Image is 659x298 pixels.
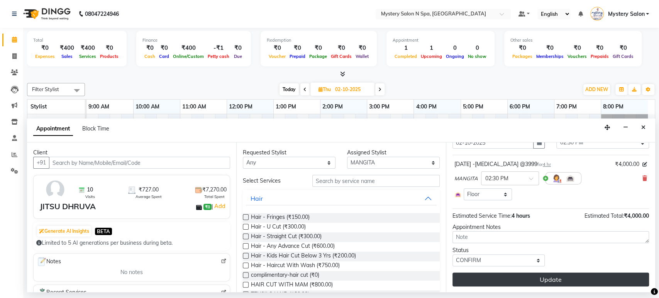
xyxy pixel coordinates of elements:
[312,175,440,187] input: Search by service name
[393,37,488,44] div: Appointment
[37,288,86,297] span: Recent Services
[206,44,231,52] div: -₹1
[601,101,625,112] a: 8:00 PM
[611,54,635,59] span: Gift Cards
[134,101,161,112] a: 10:00 AM
[40,201,96,212] div: JITSU DHRUVA
[566,54,589,59] span: Vouchers
[59,54,75,59] span: Sales
[33,157,49,169] button: +91
[251,271,319,281] span: complimentary-hair cut (₹0)
[33,54,57,59] span: Expenses
[414,101,438,112] a: 4:00 PM
[267,54,288,59] span: Voucher
[452,273,649,286] button: Update
[86,101,111,112] a: 9:00 AM
[136,194,162,200] span: Average Spent
[251,194,263,203] div: Hair
[444,54,466,59] span: Ongoing
[317,86,333,92] span: Thu
[452,137,534,149] input: yyyy-mm-dd
[584,212,624,219] span: Estimated Total:
[251,242,335,252] span: Hair - Any Advance Cut (₹600.00)
[171,54,206,59] span: Online/Custom
[251,223,306,232] span: Hair - U Cut (₹300.00)
[585,86,608,92] span: ADD NEW
[419,44,444,52] div: 1
[142,37,245,44] div: Finance
[452,223,649,231] div: Appointment Notes
[251,252,356,261] span: Hair - Kids Hair Cut Below 3 Yrs (₹200.00)
[583,84,610,95] button: ADD NEW
[419,54,444,59] span: Upcoming
[246,191,436,205] button: Hair
[452,212,512,219] span: Estimated Service Time:
[180,101,208,112] a: 11:00 AM
[98,54,120,59] span: Products
[85,3,119,25] b: 08047224946
[393,54,419,59] span: Completed
[354,44,371,52] div: ₹0
[33,149,230,157] div: Client
[288,54,307,59] span: Prepaid
[354,54,371,59] span: Wallet
[454,191,461,198] img: Interior.png
[37,226,91,237] button: Generate AI Insights
[98,44,120,52] div: ₹0
[608,10,644,18] span: Mystery Salon
[589,54,611,59] span: Prepaids
[95,228,112,235] span: BETA
[77,54,98,59] span: Services
[142,44,157,52] div: ₹0
[534,54,566,59] span: Memberships
[206,54,231,59] span: Petty cash
[142,54,157,59] span: Cash
[554,101,579,112] a: 7:00 PM
[444,44,466,52] div: 0
[510,44,534,52] div: ₹0
[37,257,61,267] span: Notes
[320,101,345,112] a: 2:00 PM
[461,101,485,112] a: 5:00 PM
[57,44,77,52] div: ₹400
[36,239,227,247] div: Limited to 5 AI generations per business during beta.
[615,160,639,168] span: ₹4,000.00
[87,186,93,194] span: 10
[624,212,649,219] span: ₹4,000.00
[534,44,566,52] div: ₹0
[77,44,98,52] div: ₹400
[537,162,551,167] small: for
[171,44,206,52] div: ₹400
[33,122,73,136] span: Appointment
[213,201,227,211] a: Add
[237,177,307,185] div: Select Services
[642,162,647,167] i: Edit price
[466,54,488,59] span: No show
[333,84,371,95] input: 2025-10-02
[82,125,109,132] span: Block Time
[307,44,329,52] div: ₹0
[508,101,532,112] a: 6:00 PM
[243,149,335,157] div: Requested Stylist
[329,54,354,59] span: Gift Cards
[566,174,575,183] img: Interior.png
[232,54,244,59] span: Due
[120,268,143,276] span: No notes
[611,44,635,52] div: ₹0
[280,83,299,95] span: Today
[307,54,329,59] span: Package
[212,201,227,211] span: |
[452,246,545,254] div: Status
[32,86,59,92] span: Filter Stylist
[251,232,322,242] span: Hair - Straight Cut (₹300.00)
[510,37,635,44] div: Other sales
[393,44,419,52] div: 1
[85,194,95,200] span: Visits
[543,162,551,167] span: 4 hr
[30,118,74,125] span: [PERSON_NAME]
[512,212,530,219] span: 4 hours
[288,44,307,52] div: ₹0
[231,44,245,52] div: ₹0
[20,3,73,25] img: logo
[203,204,212,210] span: ₹0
